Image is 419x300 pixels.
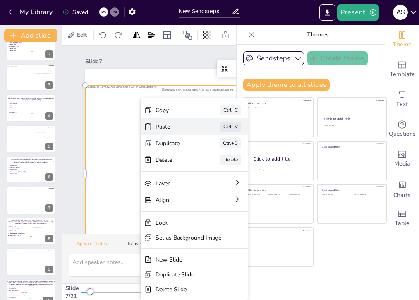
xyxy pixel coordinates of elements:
span: Questions [389,130,416,139]
div: Resection shows a serous [MEDICAL_DATA] of the pancreas. Which of the following genes is most com... [7,94,55,122]
div: Layer [156,180,210,187]
div: https://app.sendsteps.com/image/7b2877fe-6d/0ed7f19d-42e2-4ed3-b170-27cf9f5e1a61.png19160037-4f/8... [7,125,55,153]
div: Click to add text [322,194,348,196]
span: Position [182,30,192,40]
div: Click to add text [289,194,307,196]
button: Transcript [119,241,156,250]
span: Invasive ductal [MEDICAL_DATA] [10,42,32,43]
span: Serous [MEDICAL_DATA] [9,290,31,291]
span: [MEDICAL_DATA] [9,288,31,289]
span: TP53 mutation [10,110,33,111]
div: Change the overall theme [385,25,419,55]
button: Add slide [4,29,57,42]
span: [MEDICAL_DATA] [10,165,32,166]
span: Solid pseudopapillary [MEDICAL_DATA] [9,233,31,234]
div: Align [156,196,210,204]
span: GNAS mutation [10,103,33,104]
span: Pancreatic [MEDICAL_DATA] [9,235,31,236]
span: Serous [MEDICAL_DATA] [10,46,32,48]
div: Click to add title [248,102,307,105]
button: Speaker Notes [69,241,115,250]
div: Paste [156,123,197,131]
span: [MEDICAL_DATA] [10,173,32,175]
div: Duplicate [156,139,196,147]
button: Create theme [307,51,368,65]
div: Click to add title [254,156,306,163]
div: 5 [45,143,53,150]
div: 2 [45,50,53,58]
span: Solid pseudopapillary [MEDICAL_DATA] [9,294,31,295]
button: My Library [6,5,56,19]
span: Theme [393,40,412,49]
span: SMAD4 loss [10,108,33,109]
span: Edit [75,31,89,39]
span: Text [396,100,408,109]
span: KRAS mutation [10,105,33,106]
div: Click to add text [248,107,307,109]
div: Click to add title [248,188,307,192]
button: Export to PowerPoint [319,4,335,21]
span: [MEDICAL_DATA] [9,226,31,227]
span: Solid pseudopapillary [MEDICAL_DATA] [10,171,32,173]
div: Duplicate Slide [156,271,221,278]
span: Serous [MEDICAL_DATA] [10,167,32,168]
button: Present [337,4,378,21]
span: Charts [393,191,411,200]
span: [MEDICAL_DATA] [10,48,32,49]
button: A S [393,4,408,21]
div: Saved [62,8,88,16]
p: A [DEMOGRAPHIC_DATA] [DEMOGRAPHIC_DATA] with [MEDICAL_DATA] came with the complaint of [MEDICAL_D... [7,281,55,286]
div: 7 [45,204,53,212]
button: Apply theme to all slides [243,79,330,91]
div: Click to add text [354,194,380,196]
input: Insert title [179,5,232,17]
div: Delete [220,155,241,165]
div: Copy [156,106,197,114]
span: [MEDICAL_DATA] [9,297,31,298]
div: Layout [160,29,174,42]
span: Serous [MEDICAL_DATA] [9,228,31,230]
div: Click to add title [324,116,379,121]
div: false|editor[MEDICAL_DATA]Serous [MEDICAL_DATA][MEDICAL_DATA]Solid pseudopapillary [MEDICAL_DATA]... [7,218,55,245]
div: 9 [45,266,53,273]
span: [MEDICAL_DATA] [10,50,32,51]
div: Slide 7 / 21 [65,284,81,300]
div: Add charts and graphs [385,174,419,204]
span: [MEDICAL_DATA] [10,44,32,46]
button: Sendsteps [243,51,304,65]
div: Click to add title [322,188,381,192]
span: VHL alteration [10,112,33,113]
div: 6 [45,173,53,181]
div: A [DEMOGRAPHIC_DATA] [DEMOGRAPHIC_DATA] presented with complaints of chronic intermittent [MEDICA... [7,156,55,183]
div: Delete [156,156,197,164]
div: Click to add body [254,169,306,171]
div: Get real-time input from your audience [385,114,419,144]
div: Click to add text [268,194,287,196]
div: A S [393,5,408,20]
div: Set as Background Image [156,234,221,242]
div: Add text boxes [385,84,419,114]
div: New Slide [156,256,221,264]
span: [MEDICAL_DATA] [9,230,31,232]
div: Ctrl+V [220,122,241,132]
div: Ctrl+D [220,138,241,148]
p: A [DEMOGRAPHIC_DATA] [DEMOGRAPHIC_DATA] presented with complaints of chronic intermittent [MEDICA... [8,159,54,163]
span: [MEDICAL_DATA] [10,169,32,170]
span: Media [394,159,410,168]
span: Template [390,70,415,79]
div: https://app.sendsteps.com/image/7b2877fe-6d/0ed7f19d-42e2-4ed3-b170-27cf9f5e1a61.pnge0ff12eb-21/2... [7,64,55,91]
span: Table [395,219,409,228]
div: 2 [7,33,55,60]
div: Click to add title [322,145,381,148]
div: Click to add text [324,125,379,127]
span: Intraductal mucinous papillary [MEDICAL_DATA] [9,292,31,293]
div: Ctrl+C [220,105,241,115]
div: https://app.sendsteps.com/image/7b2877fe-6d/0ed7f19d-42e2-4ed3-b170-27cf9f5e1a61.pngdb343009-d6/f... [7,248,55,276]
p: Resection shows a serous [MEDICAL_DATA] of the pancreas. Which of the following genes is most com... [8,98,54,101]
div: 3 [45,81,53,89]
div: https://app.sendsteps.com/image/7b2877fe-6d/0ed7f19d-42e2-4ed3-b170-27cf9f5e1a61.pnga255834e-26/4... [7,187,55,214]
div: Add ready made slides [385,55,419,84]
div: 8 [45,235,53,242]
div: Click to add text [248,194,267,196]
div: Add images, graphics, shapes or video [385,144,419,174]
